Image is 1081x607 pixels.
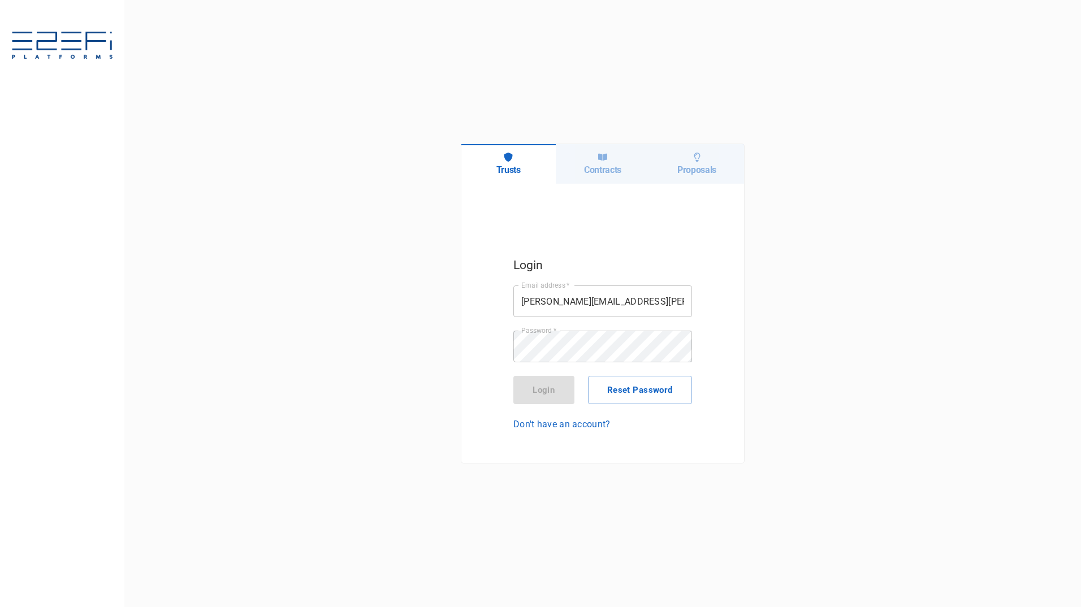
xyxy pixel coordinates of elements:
[588,376,692,404] button: Reset Password
[513,418,692,431] a: Don't have an account?
[11,32,113,61] img: E2EFiPLATFORMS-7f06cbf9.svg
[521,326,556,335] label: Password
[677,164,716,175] h6: Proposals
[496,164,521,175] h6: Trusts
[513,255,692,275] h5: Login
[521,280,570,290] label: Email address
[584,164,621,175] h6: Contracts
